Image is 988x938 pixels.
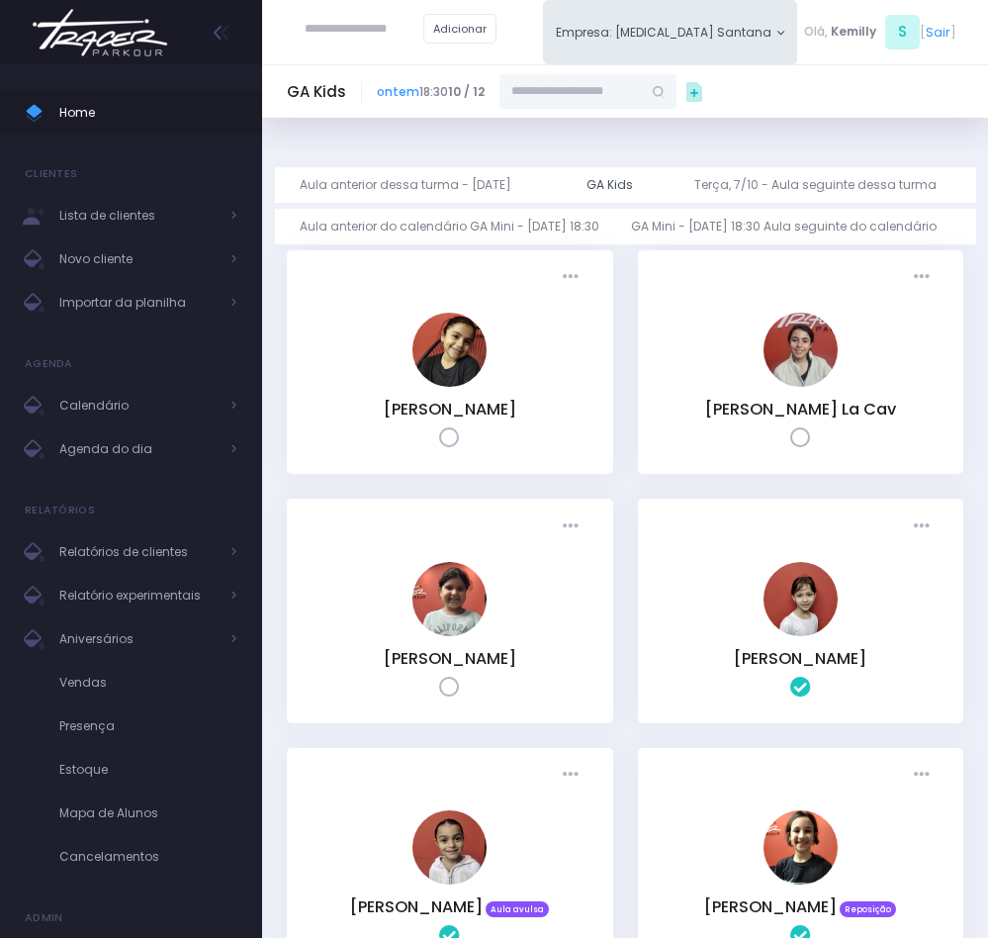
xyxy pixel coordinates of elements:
span: S [885,15,920,49]
a: GA Mini - [DATE] 18:30 Aula seguinte do calendário [631,209,951,244]
a: [PERSON_NAME] [734,647,866,670]
a: Sophia Martins [412,623,487,640]
span: Vendas [59,670,237,696]
h4: Clientes [25,154,77,194]
span: Agenda do dia [59,436,218,462]
a: [PERSON_NAME] [384,647,516,670]
span: Kemilly [831,23,876,41]
a: Alice Fernandes Barraconi [763,623,838,640]
a: Sair [926,23,950,42]
h4: Admin [25,898,63,938]
a: Livia Baião Gomes [412,374,487,391]
span: Olá, [804,23,828,41]
span: Estoque [59,757,237,783]
img: Sophia Martins [412,562,487,636]
a: Aula anterior do calendário GA Mini - [DATE] 18:30 [300,209,614,244]
a: [PERSON_NAME] [384,398,516,421]
img: Livia Baião Gomes [412,313,487,387]
span: Home [59,100,237,126]
span: Relatórios de clientes [59,539,218,565]
img: Evelyn Melazzo Bolzan [763,810,838,885]
img: Alice Fernandes Barraconi [763,562,838,636]
h4: Agenda [25,344,73,384]
div: [ ] [797,12,963,52]
a: Maria Clara Camrgo La Cav [763,374,838,391]
a: [PERSON_NAME] [704,895,837,918]
strong: 10 / 12 [448,83,485,100]
img: Carolina Lima Trindade [412,810,487,885]
a: ontem [377,83,419,100]
span: Importar da planilha [59,290,218,316]
span: Relatório experimentais [59,583,218,609]
a: Aula anterior dessa turma - [DATE] [300,167,526,203]
span: Novo cliente [59,246,218,272]
a: Carolina Lima Trindade [412,872,487,889]
h4: Relatórios [25,491,95,530]
div: GA Kids [586,176,633,194]
span: Aniversários [59,626,218,652]
img: Maria Clara Camrgo La Cav [763,313,838,387]
span: Presença [59,713,237,739]
span: Mapa de Alunos [59,800,237,826]
a: Terça, 7/10 - Aula seguinte dessa turma [694,167,951,203]
span: Reposição [840,901,896,917]
span: 18:30 [377,83,485,101]
a: [PERSON_NAME] La Cav [705,398,896,421]
span: Lista de clientes [59,203,218,229]
a: Adicionar [423,14,496,44]
span: Aula avulsa [486,901,549,917]
a: Evelyn Melazzo Bolzan [763,872,838,889]
span: Calendário [59,393,218,419]
h5: GA Kids [287,83,346,101]
a: [PERSON_NAME] [350,895,483,918]
span: Cancelamentos [59,844,237,870]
